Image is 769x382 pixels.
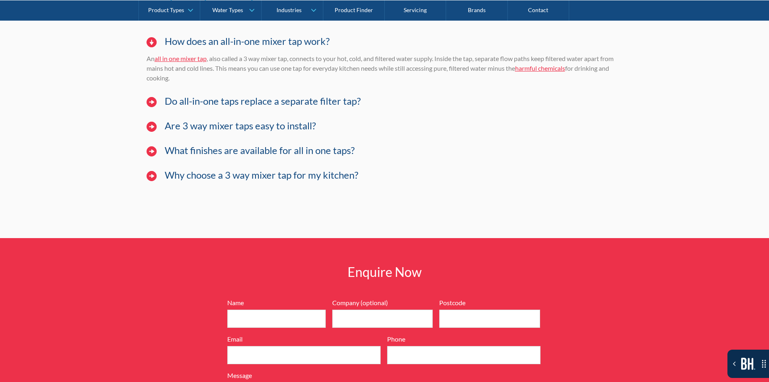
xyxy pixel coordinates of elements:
label: Message [227,371,542,380]
label: Phone [387,334,541,344]
a: harmful chemicals [515,64,565,72]
a: all in one mixer tap [155,55,207,62]
h2: Enquire Now [268,262,502,282]
div: Water Types [212,6,243,13]
h3: Why choose a 3 way mixer tap for my kitchen? [165,169,358,181]
label: Name [227,298,326,308]
p: An , also called a 3 way mixer tap, connects to your hot, cold, and filtered water supply. Inside... [147,54,623,83]
label: Postcode [439,298,540,308]
label: Company (optional) [332,298,433,308]
h3: Do all-in-one taps replace a separate filter tap? [165,95,361,107]
div: Industries [277,6,302,13]
div: Product Types [148,6,184,13]
label: Email [227,334,381,344]
h3: Are 3 way mixer taps easy to install? [165,120,316,132]
h3: What finishes are available for all in one taps? [165,145,355,156]
h3: How does an all-in-one mixer tap work? [165,36,330,47]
